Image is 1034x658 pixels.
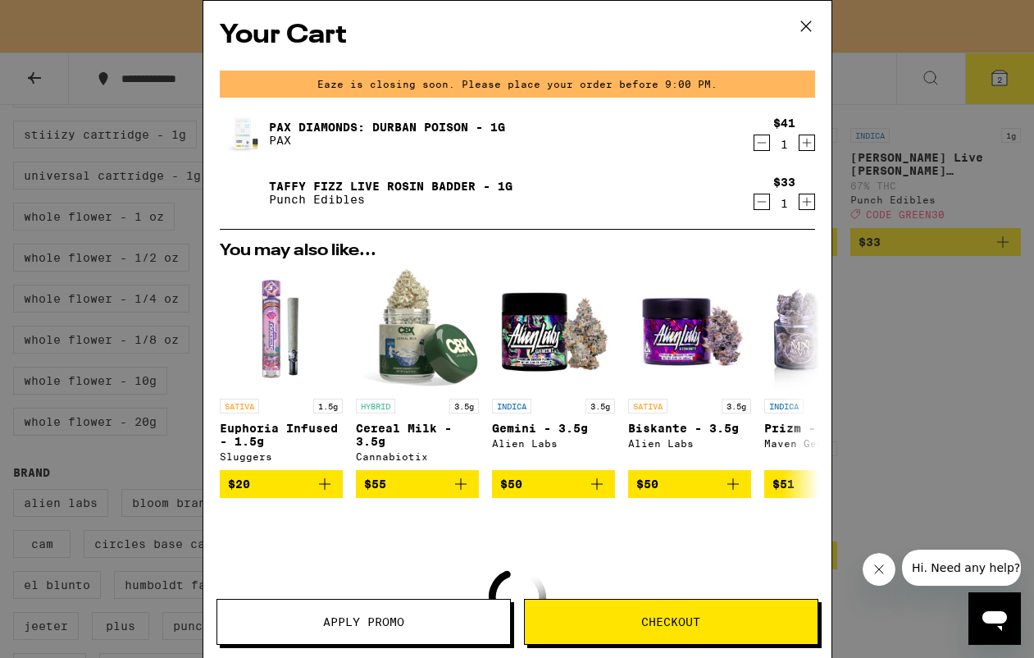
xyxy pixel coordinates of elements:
span: $50 [500,478,522,491]
p: SATIVA [628,399,667,414]
p: Prizm - 3.5g [764,422,887,435]
div: $33 [773,176,795,189]
p: Euphoria Infused - 1.5g [220,422,343,448]
div: Sluggers [220,451,343,462]
div: Alien Labs [628,438,751,449]
h2: You may also like... [220,243,815,259]
a: Pax Diamonds: Durban Poison - 1g [269,121,505,134]
button: Increment [799,135,815,151]
p: INDICA [492,399,531,414]
button: Apply Promo [216,599,511,645]
img: Sluggers - Euphoria Infused - 1.5g [220,267,343,391]
p: Gemini - 3.5g [492,422,615,435]
p: Cereal Milk - 3.5g [356,422,479,448]
img: Maven Genetics - Prizm - 3.5g [764,267,887,391]
p: 3.5g [585,399,615,414]
p: 3.5g [722,399,751,414]
p: Biskante - 3.5g [628,422,751,435]
p: Punch Edibles [269,193,512,206]
button: Add to bag [220,470,343,498]
img: Cannabiotix - Cereal Milk - 3.5g [356,267,479,391]
a: Taffy Fizz Live Rosin Badder - 1g [269,180,512,193]
a: Open page for Cereal Milk - 3.5g from Cannabiotix [356,267,479,470]
button: Increment [799,194,815,210]
div: $41 [773,117,795,130]
button: Add to bag [356,470,479,498]
span: $51 [772,478,795,491]
div: Eaze is closing soon. Please place your order before 9:00 PM. [220,71,815,98]
p: INDICA [764,399,804,414]
span: $55 [364,478,386,491]
h2: Your Cart [220,17,815,54]
img: Alien Labs - Gemini - 3.5g [492,267,615,391]
span: $20 [228,478,250,491]
a: Open page for Prizm - 3.5g from Maven Genetics [764,267,887,470]
p: PAX [269,134,505,147]
button: Decrement [754,135,770,151]
a: Open page for Euphoria Infused - 1.5g from Sluggers [220,267,343,470]
span: $50 [636,478,658,491]
p: 1.5g [313,399,343,414]
img: Alien Labs - Biskante - 3.5g [628,267,751,391]
button: Checkout [524,599,818,645]
button: Add to bag [628,470,751,498]
div: Alien Labs [492,438,615,449]
a: Open page for Biskante - 3.5g from Alien Labs [628,267,751,470]
iframe: Message from company [902,550,1021,586]
div: 1 [773,197,795,210]
div: Maven Genetics [764,438,887,449]
div: Cannabiotix [356,451,479,462]
p: SATIVA [220,399,259,414]
iframe: Close message [863,553,895,586]
iframe: Button to launch messaging window [968,592,1021,645]
button: Decrement [754,194,770,210]
span: Checkout [641,616,700,628]
p: 3.5g [449,399,479,414]
button: Add to bag [492,470,615,498]
div: 1 [773,138,795,151]
button: Add to bag [764,470,887,498]
p: HYBRID [356,399,395,414]
img: Taffy Fizz Live Rosin Badder - 1g [220,170,266,216]
img: Pax Diamonds: Durban Poison - 1g [220,111,266,157]
a: Open page for Gemini - 3.5g from Alien Labs [492,267,615,470]
span: Apply Promo [323,616,404,628]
